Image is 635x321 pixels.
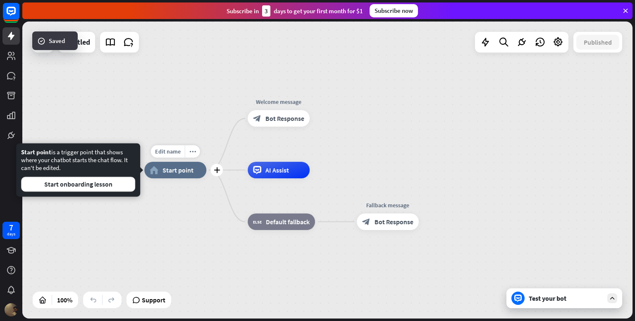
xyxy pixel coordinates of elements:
a: 7 days [2,222,20,239]
button: Open LiveChat chat widget [7,3,31,28]
span: Bot Response [375,218,413,226]
div: 3 [262,5,270,17]
span: Start point [162,166,193,174]
div: 100% [55,293,75,307]
i: success [37,37,45,45]
div: days [7,231,15,237]
span: Edit name [155,148,181,155]
div: is a trigger point that shows where your chatbot starts the chat flow. It can't be edited. [21,148,135,192]
span: Saved [49,36,65,45]
div: Subscribe now [370,4,418,17]
span: Start point [21,148,51,156]
i: plus [214,167,220,173]
div: Test your bot [529,294,603,302]
i: more_horiz [189,149,196,155]
button: Published [576,35,619,50]
i: block_bot_response [362,218,370,226]
span: Support [142,293,165,307]
span: AI Assist [265,166,289,174]
span: Default fallback [266,218,310,226]
div: Untitled [63,32,90,53]
i: block_fallback [253,218,262,226]
button: Start onboarding lesson [21,177,135,192]
i: block_bot_response [253,114,261,122]
div: Subscribe in days to get your first month for $1 [227,5,363,17]
div: Fallback message [351,201,425,209]
div: 7 [9,224,13,231]
i: home_2 [150,166,158,174]
div: Welcome message [241,98,316,106]
span: Bot Response [265,114,304,122]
